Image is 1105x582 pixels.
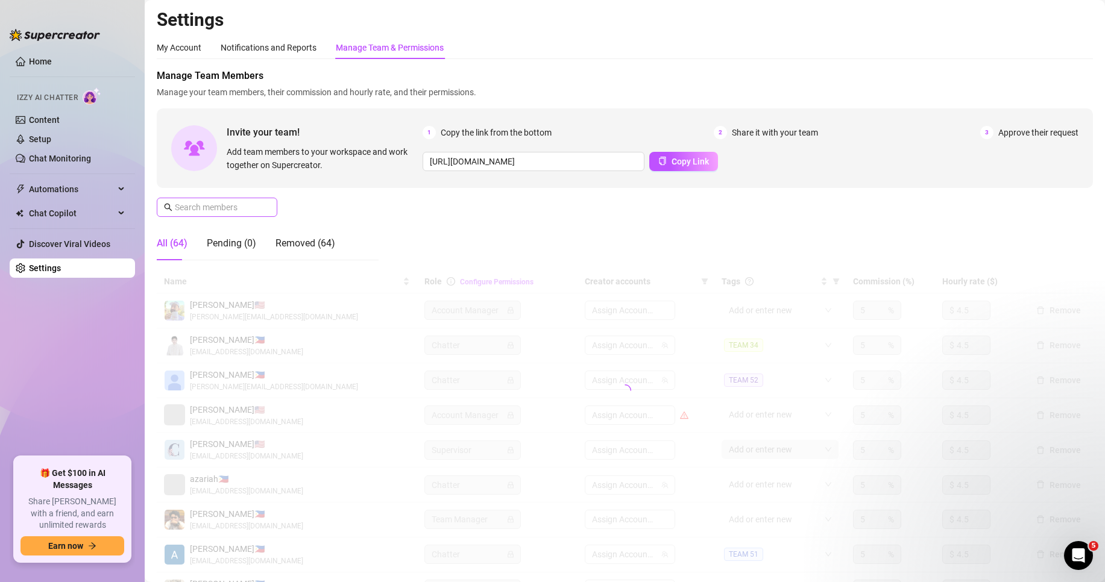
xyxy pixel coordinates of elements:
[227,125,423,140] span: Invite your team!
[29,239,110,249] a: Discover Viral Videos
[207,236,256,251] div: Pending (0)
[157,236,187,251] div: All (64)
[88,542,96,550] span: arrow-right
[29,134,51,144] a: Setup
[16,209,24,217] img: Chat Copilot
[1064,541,1093,570] iframe: Intercom live chat
[16,184,25,194] span: thunderbolt
[29,263,61,273] a: Settings
[20,496,124,531] span: Share [PERSON_NAME] with a friend, and earn unlimited rewards
[227,145,418,172] span: Add team members to your workspace and work together on Supercreator.
[157,86,1093,99] span: Manage your team members, their commission and hourly rate, and their permissions.
[714,126,727,139] span: 2
[29,57,52,66] a: Home
[157,8,1093,31] h2: Settings
[175,201,260,214] input: Search members
[998,126,1078,139] span: Approve their request
[980,126,993,139] span: 3
[157,41,201,54] div: My Account
[221,41,316,54] div: Notifications and Reports
[29,180,115,199] span: Automations
[441,126,552,139] span: Copy the link from the bottom
[649,152,718,171] button: Copy Link
[423,126,436,139] span: 1
[658,157,667,165] span: copy
[336,41,444,54] div: Manage Team & Permissions
[48,541,83,551] span: Earn now
[29,115,60,125] a: Content
[20,536,124,555] button: Earn nowarrow-right
[29,204,115,223] span: Chat Copilot
[1089,541,1098,551] span: 5
[275,236,335,251] div: Removed (64)
[83,87,101,105] img: AI Chatter
[164,203,172,211] span: search
[17,92,78,104] span: Izzy AI Chatter
[10,29,100,41] img: logo-BBDzfeDw.svg
[20,468,124,491] span: 🎁 Get $100 in AI Messages
[732,126,818,139] span: Share it with your team
[672,157,709,166] span: Copy Link
[29,154,91,163] a: Chat Monitoring
[157,69,1093,83] span: Manage Team Members
[619,384,631,396] span: loading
